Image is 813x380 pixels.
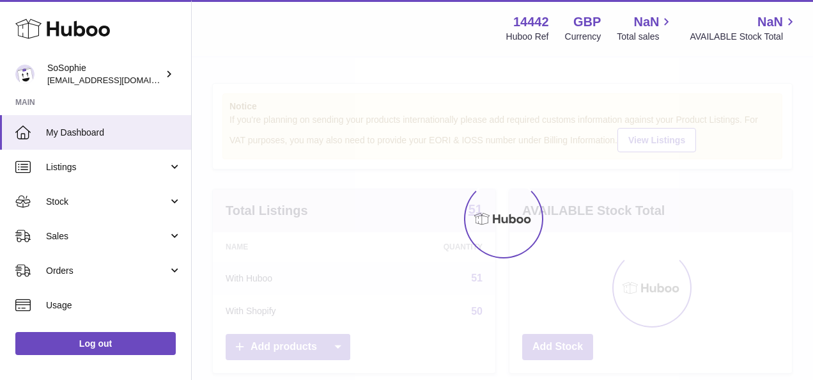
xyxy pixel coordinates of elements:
[690,31,798,43] span: AVAILABLE Stock Total
[15,332,176,355] a: Log out
[690,13,798,43] a: NaN AVAILABLE Stock Total
[46,230,168,242] span: Sales
[15,65,35,84] img: internalAdmin-14442@internal.huboo.com
[46,299,182,312] span: Usage
[46,161,168,173] span: Listings
[617,31,674,43] span: Total sales
[46,196,168,208] span: Stock
[633,13,659,31] span: NaN
[47,62,162,86] div: SoSophie
[47,75,188,85] span: [EMAIL_ADDRESS][DOMAIN_NAME]
[513,13,549,31] strong: 14442
[506,31,549,43] div: Huboo Ref
[46,127,182,139] span: My Dashboard
[46,265,168,277] span: Orders
[757,13,783,31] span: NaN
[573,13,601,31] strong: GBP
[565,31,601,43] div: Currency
[617,13,674,43] a: NaN Total sales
